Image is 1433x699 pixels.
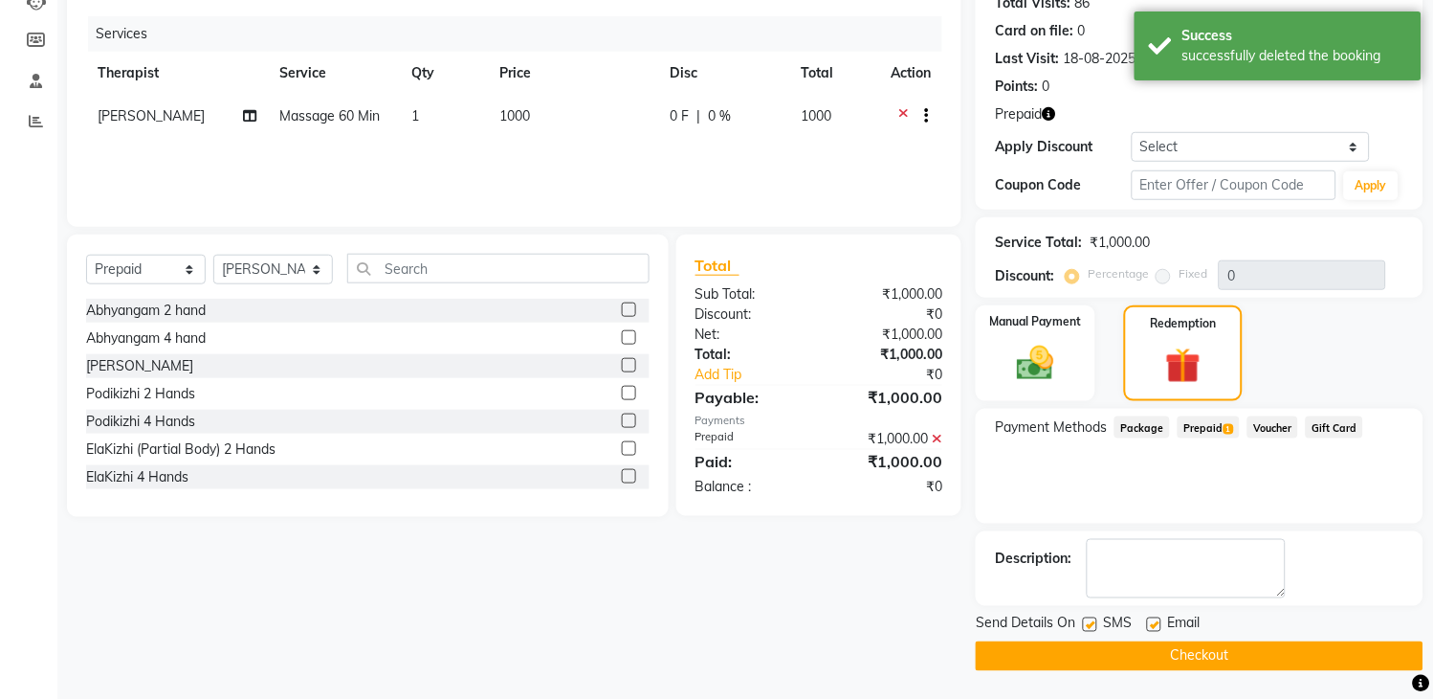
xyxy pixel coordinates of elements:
a: Add Tip [681,365,842,385]
label: Fixed [1179,265,1207,282]
th: Therapist [86,52,268,95]
span: Email [1167,614,1200,638]
div: Prepaid [681,429,819,449]
span: Total [695,256,739,276]
label: Manual Payment [990,313,1082,330]
div: Abhyangam 2 hand [86,301,206,321]
div: Coupon Code [995,175,1132,195]
th: Service [268,52,400,95]
span: | [697,106,701,126]
span: Voucher [1247,417,1298,439]
div: Podikizhi 4 Hands [86,412,195,432]
div: Abhyangam 4 hand [86,328,206,349]
span: Prepaid [995,104,1042,124]
div: Services [88,16,957,52]
span: 1 [1224,424,1234,436]
div: Points: [995,77,1038,97]
span: [PERSON_NAME] [98,107,205,124]
img: _cash.svg [1005,342,1066,385]
span: Send Details On [976,614,1075,638]
span: Package [1114,417,1170,439]
div: Service Total: [995,233,1082,253]
div: ₹0 [819,477,957,497]
span: 0 F [671,106,690,126]
div: Discount: [995,266,1054,286]
div: ₹1,000.00 [1090,233,1150,253]
label: Redemption [1150,315,1216,332]
div: 18-08-2025 [1063,49,1135,69]
th: Total [790,52,880,95]
span: Gift Card [1306,417,1363,439]
div: Paid: [681,450,819,473]
div: ₹1,000.00 [819,450,957,473]
div: ElaKizhi (Partial Body) 2 Hands [86,440,276,460]
span: SMS [1103,614,1132,638]
div: Balance : [681,477,819,497]
div: Payments [695,413,943,429]
label: Percentage [1088,265,1149,282]
div: successfully deleted the booking [1182,46,1407,66]
button: Apply [1344,171,1399,200]
div: ₹1,000.00 [819,386,957,409]
div: Sub Total: [681,284,819,304]
th: Disc [659,52,790,95]
span: Payment Methods [995,417,1107,438]
div: ₹1,000.00 [819,429,957,449]
div: ElaKizhi 4 Hands [86,467,188,487]
div: Net: [681,325,819,345]
div: ₹0 [819,304,957,325]
span: Prepaid [1178,417,1240,439]
th: Qty [401,52,489,95]
span: Massage 60 Min [279,107,380,124]
div: Podikizhi 2 Hands [86,384,195,404]
input: Search [347,254,650,283]
span: 1000 [500,107,531,124]
div: Discount: [681,304,819,325]
div: ₹1,000.00 [819,325,957,345]
img: _gift.svg [1155,344,1212,388]
div: 0 [1042,77,1049,97]
button: Checkout [976,642,1423,671]
div: Payable: [681,386,819,409]
th: Price [489,52,659,95]
div: Total: [681,345,819,365]
div: Description: [995,549,1071,569]
div: Last Visit: [995,49,1059,69]
span: 1000 [802,107,832,124]
span: 0 % [709,106,732,126]
div: Card on file: [995,21,1073,41]
div: [PERSON_NAME] [86,356,193,376]
div: Success [1182,26,1407,46]
div: Apply Discount [995,137,1132,157]
div: ₹0 [842,365,957,385]
span: 1 [412,107,420,124]
input: Enter Offer / Coupon Code [1132,170,1336,200]
div: ₹1,000.00 [819,284,957,304]
th: Action [879,52,942,95]
div: 0 [1077,21,1085,41]
div: ₹1,000.00 [819,345,957,365]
